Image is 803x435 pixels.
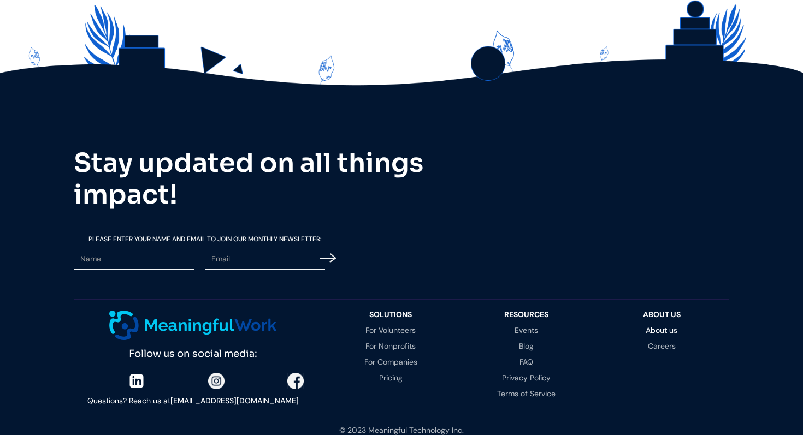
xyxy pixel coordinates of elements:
input: Email [205,249,325,270]
a: FAQ [469,358,583,366]
a: About us [605,326,718,334]
a: Privacy Policy [469,374,583,382]
div: About Us [605,311,718,318]
a: Pricing [334,374,447,382]
a: For Nonprofits [334,342,447,350]
div: Questions? Reach us at [74,395,312,408]
a: Events [469,326,583,334]
a: Blog [469,342,583,350]
div: resources [469,311,583,318]
h2: Stay updated on all things impact! [74,147,456,210]
a: Terms of Service [469,390,583,397]
a: Careers [605,342,718,350]
div: Solutions [334,311,447,318]
input: Name [74,249,194,270]
label: Please Enter your Name and email To Join our Monthly Newsletter: [74,236,336,242]
a: For Volunteers [334,326,447,334]
a: [EMAIL_ADDRESS][DOMAIN_NAME] [170,396,299,406]
input: Submit [320,245,336,272]
a: For Companies [334,358,447,366]
div: Follow us on social media: [74,340,312,362]
form: Email Form [74,236,336,275]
